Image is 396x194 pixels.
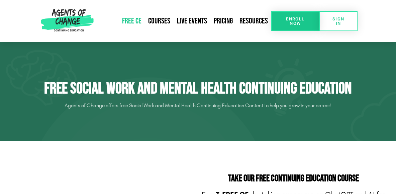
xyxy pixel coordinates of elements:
[145,13,174,29] a: Courses
[319,11,358,31] a: SIGN IN
[11,79,385,99] h1: Free Social Work and Mental Health Continuing Education
[11,100,385,111] p: Agents of Change offers free Social Work and Mental Health Continuing Education Content to help y...
[282,17,308,25] span: Enroll Now
[119,13,145,29] a: Free CE
[236,13,271,29] a: Resources
[174,13,210,29] a: Live Events
[271,11,319,31] a: Enroll Now
[96,13,272,29] nav: Menu
[201,174,385,183] h2: Take Our FREE Continuing Education Course
[330,17,347,25] span: SIGN IN
[210,13,236,29] a: Pricing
